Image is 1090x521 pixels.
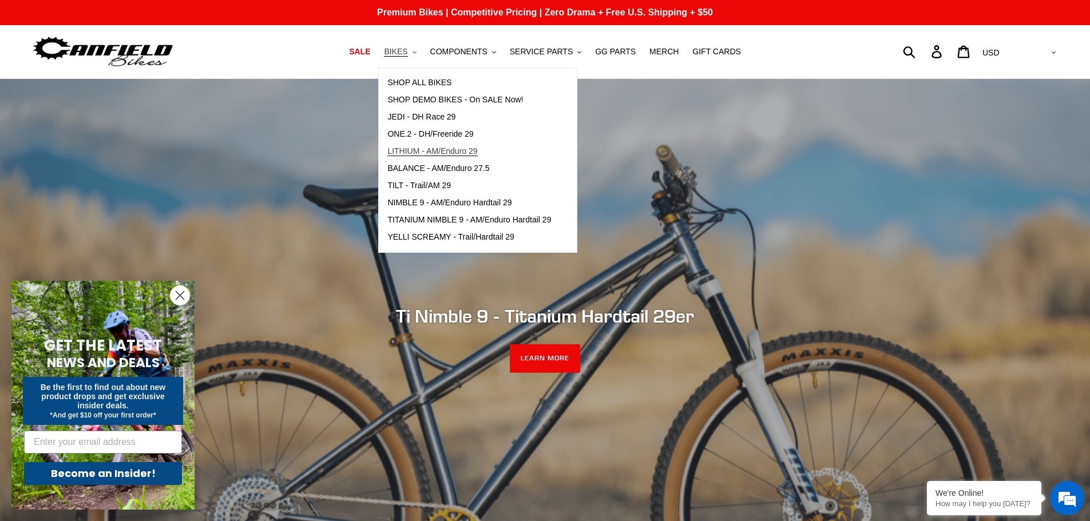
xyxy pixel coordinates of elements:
a: TITANIUM NIMBLE 9 - AM/Enduro Hardtail 29 [379,212,560,229]
h2: Ti Nimble 9 - Titanium Hardtail 29er [233,305,857,327]
a: SHOP DEMO BIKES - On SALE Now! [379,92,560,109]
a: JEDI - DH Race 29 [379,109,560,126]
span: COMPONENTS [430,47,487,57]
a: BALANCE - AM/Enduro 27.5 [379,160,560,177]
button: BIKES [378,44,422,59]
span: *And get $10 off your first order* [50,411,156,419]
span: NEWS AND DEALS [47,353,160,372]
div: We're Online! [936,488,1033,498]
span: GET THE LATEST [44,335,162,356]
a: SALE [343,44,376,59]
span: ONE.2 - DH/Freeride 29 [387,129,473,139]
span: NIMBLE 9 - AM/Enduro Hardtail 29 [387,198,512,208]
input: Enter your email address [24,431,182,454]
span: SALE [349,47,370,57]
button: Close dialog [170,285,190,305]
a: ONE.2 - DH/Freeride 29 [379,126,560,143]
a: LEARN MORE [510,344,580,373]
span: BALANCE - AM/Enduro 27.5 [387,164,489,173]
span: SHOP DEMO BIKES - On SALE Now! [387,95,523,105]
span: LITHIUM - AM/Enduro 29 [387,146,477,156]
span: BIKES [384,47,407,57]
button: Become an Insider! [24,462,182,485]
span: YELLI SCREAMY - Trail/Hardtail 29 [387,232,514,242]
a: SHOP ALL BIKES [379,74,560,92]
button: SERVICE PARTS [504,44,587,59]
span: JEDI - DH Race 29 [387,112,455,122]
a: GG PARTS [589,44,641,59]
input: Search [909,39,938,64]
span: TILT - Trail/AM 29 [387,181,451,190]
button: COMPONENTS [425,44,502,59]
span: MERCH [649,47,679,57]
span: GIFT CARDS [692,47,741,57]
a: GIFT CARDS [687,44,747,59]
img: Canfield Bikes [31,34,175,70]
a: YELLI SCREAMY - Trail/Hardtail 29 [379,229,560,246]
span: GG PARTS [595,47,636,57]
span: SERVICE PARTS [510,47,573,57]
span: Be the first to find out about new product drops and get exclusive insider deals. [41,383,166,410]
a: LITHIUM - AM/Enduro 29 [379,143,560,160]
a: MERCH [644,44,684,59]
a: TILT - Trail/AM 29 [379,177,560,194]
a: NIMBLE 9 - AM/Enduro Hardtail 29 [379,194,560,212]
span: TITANIUM NIMBLE 9 - AM/Enduro Hardtail 29 [387,215,551,225]
span: SHOP ALL BIKES [387,78,451,88]
p: How may I help you today? [936,499,1033,508]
